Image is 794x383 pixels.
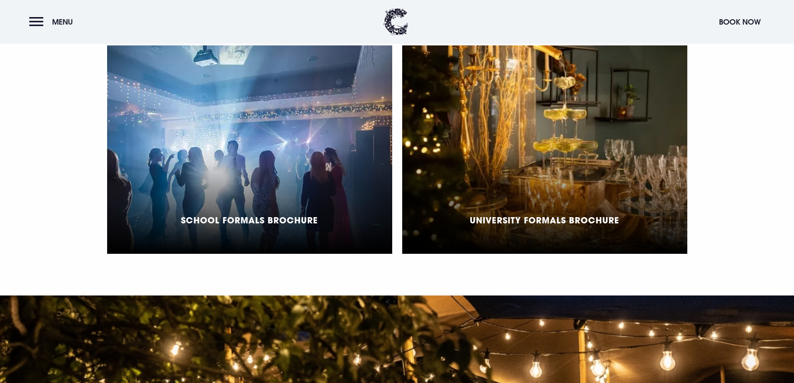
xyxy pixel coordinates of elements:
h5: School Formals Brochure [181,215,318,225]
a: University Formals Brochure [402,45,687,254]
span: Menu [52,17,73,27]
img: Clandeboye Lodge [383,8,408,35]
button: Menu [29,13,77,31]
a: School Formals Brochure [107,45,392,254]
button: Book Now [715,13,765,31]
h5: University Formals Brochure [470,215,619,225]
